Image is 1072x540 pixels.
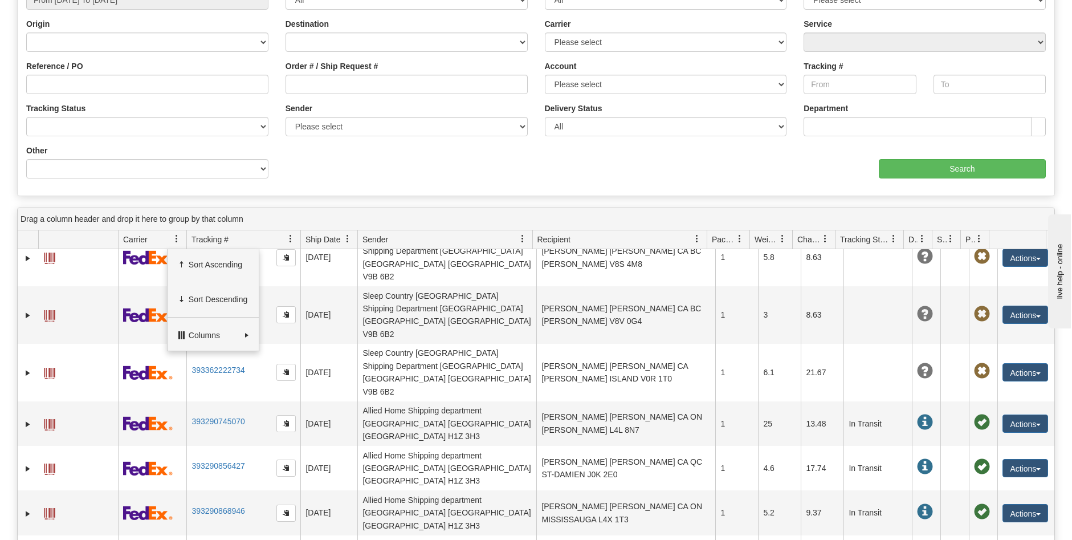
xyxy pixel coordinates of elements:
[22,253,34,264] a: Expand
[801,286,843,344] td: 8.63
[44,414,55,432] a: Label
[123,308,173,322] img: 2 - FedEx Express®
[1002,363,1048,381] button: Actions
[917,459,933,475] span: In Transit
[286,18,329,30] label: Destination
[44,305,55,323] a: Label
[44,503,55,521] a: Label
[917,249,933,265] span: Unknown
[191,234,229,245] span: Tracking #
[1002,306,1048,324] button: Actions
[536,401,715,446] td: [PERSON_NAME] [PERSON_NAME] CA ON [PERSON_NAME] L4L 8N7
[276,249,296,266] button: Copy to clipboard
[730,229,749,249] a: Packages filter column settings
[801,229,843,286] td: 8.63
[715,446,758,490] td: 1
[884,229,903,249] a: Tracking Status filter column settings
[300,286,357,344] td: [DATE]
[758,344,801,401] td: 6.1
[758,229,801,286] td: 5.8
[715,229,758,286] td: 1
[912,229,932,249] a: Delivery Status filter column settings
[357,490,536,535] td: Allied Home Shipping department [GEOGRAPHIC_DATA] [GEOGRAPHIC_DATA] [GEOGRAPHIC_DATA] H1Z 3H3
[300,446,357,490] td: [DATE]
[537,234,570,245] span: Recipient
[1002,415,1048,433] button: Actions
[917,504,933,520] span: In Transit
[797,234,821,245] span: Charge
[357,344,536,401] td: Sleep Country [GEOGRAPHIC_DATA] Shipping Department [GEOGRAPHIC_DATA] [GEOGRAPHIC_DATA] [GEOGRAPH...
[715,490,758,535] td: 1
[18,208,1054,230] div: grid grouping header
[843,401,912,446] td: In Transit
[804,75,916,94] input: From
[44,247,55,266] a: Label
[801,490,843,535] td: 9.37
[758,446,801,490] td: 4.6
[974,363,990,379] span: Pickup Not Assigned
[513,229,532,249] a: Sender filter column settings
[22,463,34,474] a: Expand
[804,103,848,114] label: Department
[123,416,173,431] img: 2 - FedEx Express®
[44,458,55,477] a: Label
[191,506,244,515] a: 393290868946
[917,306,933,322] span: Unknown
[362,234,388,245] span: Sender
[801,344,843,401] td: 21.67
[974,306,990,322] span: Pickup Not Assigned
[26,103,85,114] label: Tracking Status
[801,401,843,446] td: 13.48
[22,310,34,321] a: Expand
[687,229,707,249] a: Recipient filter column settings
[357,401,536,446] td: Allied Home Shipping department [GEOGRAPHIC_DATA] [GEOGRAPHIC_DATA] [GEOGRAPHIC_DATA] H1Z 3H3
[816,229,835,249] a: Charge filter column settings
[22,367,34,379] a: Expand
[879,159,1046,178] input: Search
[22,419,34,430] a: Expand
[758,286,801,344] td: 3
[755,234,778,245] span: Weight
[26,18,50,30] label: Origin
[26,60,83,72] label: Reference / PO
[300,490,357,535] td: [DATE]
[1046,212,1071,328] iframe: chat widget
[281,229,300,249] a: Tracking # filter column settings
[1002,249,1048,267] button: Actions
[338,229,357,249] a: Ship Date filter column settings
[357,229,536,286] td: Sleep Country [GEOGRAPHIC_DATA] Shipping Department [GEOGRAPHIC_DATA] [GEOGRAPHIC_DATA] [GEOGRAPH...
[965,234,975,245] span: Pickup Status
[974,504,990,520] span: Pickup Successfully created
[191,461,244,470] a: 393290856427
[276,415,296,432] button: Copy to clipboard
[934,75,1046,94] input: To
[191,417,244,426] a: 393290745070
[189,294,249,305] span: Sort Descending
[44,363,55,381] a: Label
[974,249,990,265] span: Pickup Not Assigned
[123,234,148,245] span: Carrier
[974,415,990,431] span: Pickup Successfully created
[276,306,296,323] button: Copy to clipboard
[917,363,933,379] span: Unknown
[974,459,990,475] span: Pickup Successfully created
[545,103,602,114] label: Delivery Status
[26,145,47,156] label: Other
[758,401,801,446] td: 25
[1002,459,1048,477] button: Actions
[969,229,989,249] a: Pickup Status filter column settings
[123,250,173,265] img: 2 - FedEx Express®
[937,234,947,245] span: Shipment Issues
[1002,504,1048,522] button: Actions
[357,446,536,490] td: Allied Home Shipping department [GEOGRAPHIC_DATA] [GEOGRAPHIC_DATA] [GEOGRAPHIC_DATA] H1Z 3H3
[300,344,357,401] td: [DATE]
[22,508,34,519] a: Expand
[189,259,249,270] span: Sort Ascending
[840,234,890,245] span: Tracking Status
[276,505,296,522] button: Copy to clipboard
[9,10,105,18] div: live help - online
[286,60,378,72] label: Order # / Ship Request #
[773,229,792,249] a: Weight filter column settings
[536,490,715,535] td: [PERSON_NAME] [PERSON_NAME] CA ON MISSISSAUGA L4X 1T3
[123,366,173,380] img: 2 - FedEx Express®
